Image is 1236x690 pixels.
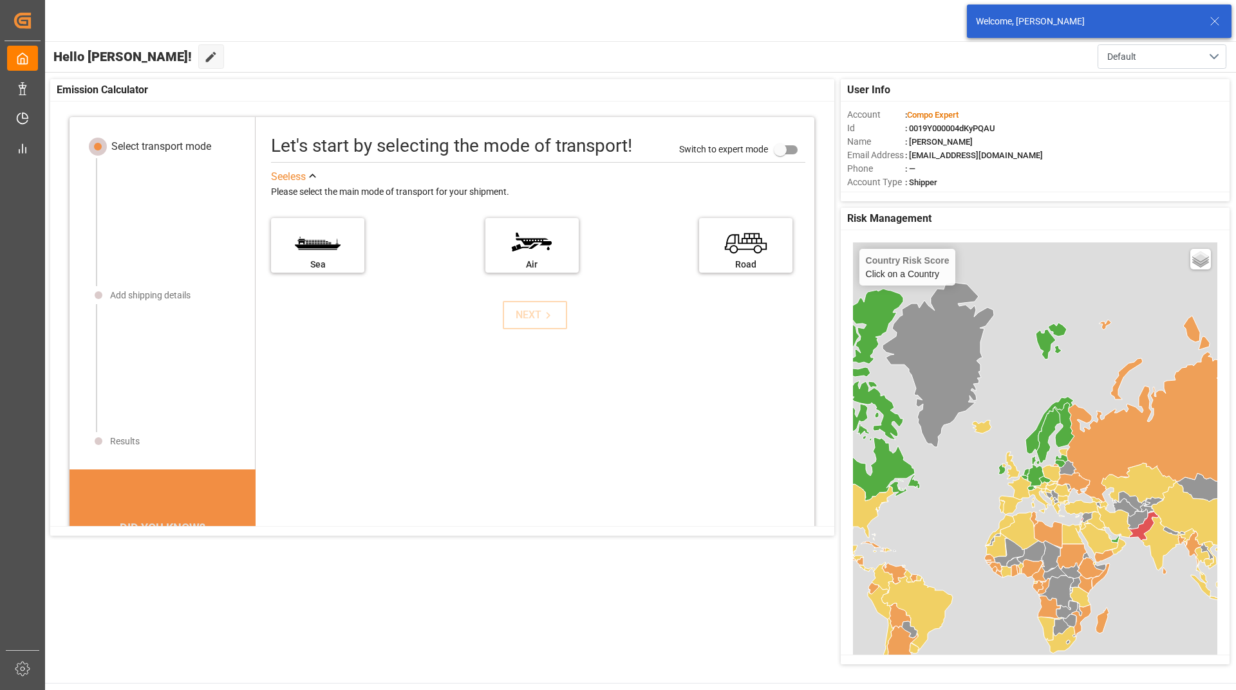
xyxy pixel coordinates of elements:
span: Account Type [847,176,905,189]
span: Hello [PERSON_NAME]! [53,44,192,69]
span: : [EMAIL_ADDRESS][DOMAIN_NAME] [905,150,1043,160]
span: Name [847,135,905,149]
span: : [905,110,959,120]
span: : 0019Y000004dKyPQAU [905,123,995,133]
h4: Country Risk Score [866,255,950,266]
span: Compo Expert [907,110,959,120]
div: Results [110,435,140,448]
a: Layers [1190,249,1211,269]
div: Road [706,258,786,271]
span: Phone [847,162,905,176]
button: open menu [1098,44,1226,69]
span: Account [847,108,905,122]
div: Air [492,258,572,271]
div: NEXT [516,307,555,323]
span: Emission Calculator [57,82,148,98]
div: DID YOU KNOW? [70,514,256,541]
div: Add shipping details [110,289,191,302]
span: User Info [847,82,890,98]
span: : — [905,164,915,174]
span: : [PERSON_NAME] [905,137,973,147]
span: : Shipper [905,177,937,187]
button: NEXT [503,301,567,329]
div: Select transport mode [111,139,211,154]
span: Risk Management [847,211,932,226]
div: Welcome, [PERSON_NAME] [976,15,1197,28]
div: Please select the main mode of transport for your shipment. [271,185,805,200]
span: Default [1107,50,1136,64]
div: See less [271,169,306,185]
span: Email Address [847,149,905,162]
div: Click on a Country [866,255,950,279]
span: Switch to expert mode [679,143,768,154]
div: Sea [277,258,358,271]
div: Let's start by selecting the mode of transport! [271,132,632,159]
span: Id [847,122,905,135]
